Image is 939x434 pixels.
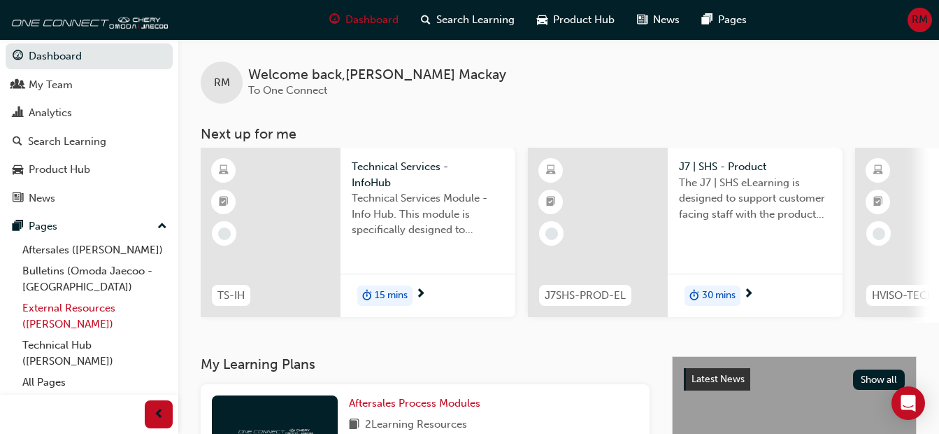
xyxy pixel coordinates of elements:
[691,6,758,34] a: pages-iconPages
[201,356,650,372] h3: My Learning Plans
[679,175,831,223] span: The J7 | SHS eLearning is designed to support customer facing staff with the product and sales in...
[375,288,408,304] span: 15 mins
[653,12,680,28] span: News
[349,397,480,409] span: Aftersales Process Modules
[17,260,173,297] a: Bulletins (Omoda Jaecoo - [GEOGRAPHIC_DATA])
[352,190,504,238] span: Technical Services Module - Info Hub. This module is specifically designed to address the require...
[13,107,23,120] span: chart-icon
[6,213,173,239] button: Pages
[891,386,925,420] div: Open Intercom Messenger
[6,100,173,126] a: Analytics
[29,190,55,206] div: News
[13,220,23,233] span: pages-icon
[528,148,843,317] a: J7SHS-PROD-ELJ7 | SHS - ProductThe J7 | SHS eLearning is designed to support customer facing staf...
[691,373,745,385] span: Latest News
[178,126,939,142] h3: Next up for me
[421,11,431,29] span: search-icon
[13,164,23,176] span: car-icon
[318,6,410,34] a: guage-iconDashboard
[689,287,699,305] span: duration-icon
[546,162,556,180] span: learningResourceType_ELEARNING-icon
[365,416,467,434] span: 2 Learning Resources
[13,50,23,63] span: guage-icon
[362,287,372,305] span: duration-icon
[13,136,22,148] span: search-icon
[546,193,556,211] span: booktick-icon
[626,6,691,34] a: news-iconNews
[718,12,747,28] span: Pages
[6,43,173,69] a: Dashboard
[17,335,173,372] a: Technical Hub ([PERSON_NAME])
[28,134,106,150] div: Search Learning
[436,12,515,28] span: Search Learning
[526,6,626,34] a: car-iconProduct Hub
[214,75,230,91] span: RM
[873,227,885,240] span: learningRecordVerb_NONE-icon
[410,6,526,34] a: search-iconSearch Learning
[6,41,173,213] button: DashboardMy TeamAnalyticsSearch LearningProduct HubNews
[545,288,626,304] span: J7SHS-PROD-EL
[29,162,90,178] div: Product Hub
[912,12,928,28] span: RM
[702,11,712,29] span: pages-icon
[6,72,173,98] a: My Team
[17,297,173,335] a: External Resources ([PERSON_NAME])
[537,11,547,29] span: car-icon
[218,227,231,240] span: learningRecordVerb_NONE-icon
[743,288,754,301] span: next-icon
[219,193,229,211] span: booktick-icon
[17,239,173,261] a: Aftersales ([PERSON_NAME])
[29,77,73,93] div: My Team
[637,11,647,29] span: news-icon
[853,370,905,390] button: Show all
[684,368,905,391] a: Latest NewsShow all
[248,67,506,83] span: Welcome back , [PERSON_NAME] Mackay
[17,372,173,393] a: All Pages
[349,395,486,412] a: Aftersales Process Modules
[679,159,831,175] span: J7 | SHS - Product
[345,12,399,28] span: Dashboard
[6,185,173,211] a: News
[553,12,615,28] span: Product Hub
[6,129,173,155] a: Search Learning
[6,157,173,183] a: Product Hub
[29,218,57,234] div: Pages
[908,8,932,32] button: RM
[201,148,515,317] a: TS-IHTechnical Services - InfoHubTechnical Services Module - Info Hub. This module is specificall...
[7,6,168,34] img: oneconnect
[329,11,340,29] span: guage-icon
[157,218,167,236] span: up-icon
[873,162,883,180] span: learningResourceType_ELEARNING-icon
[248,84,327,97] span: To One Connect
[29,105,72,121] div: Analytics
[702,288,736,304] span: 30 mins
[217,288,245,304] span: TS-IH
[349,416,359,434] span: book-icon
[219,162,229,180] span: learningResourceType_ELEARNING-icon
[13,79,23,92] span: people-icon
[415,288,426,301] span: next-icon
[352,159,504,190] span: Technical Services - InfoHub
[154,406,164,423] span: prev-icon
[13,192,23,205] span: news-icon
[873,193,883,211] span: booktick-icon
[545,227,558,240] span: learningRecordVerb_NONE-icon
